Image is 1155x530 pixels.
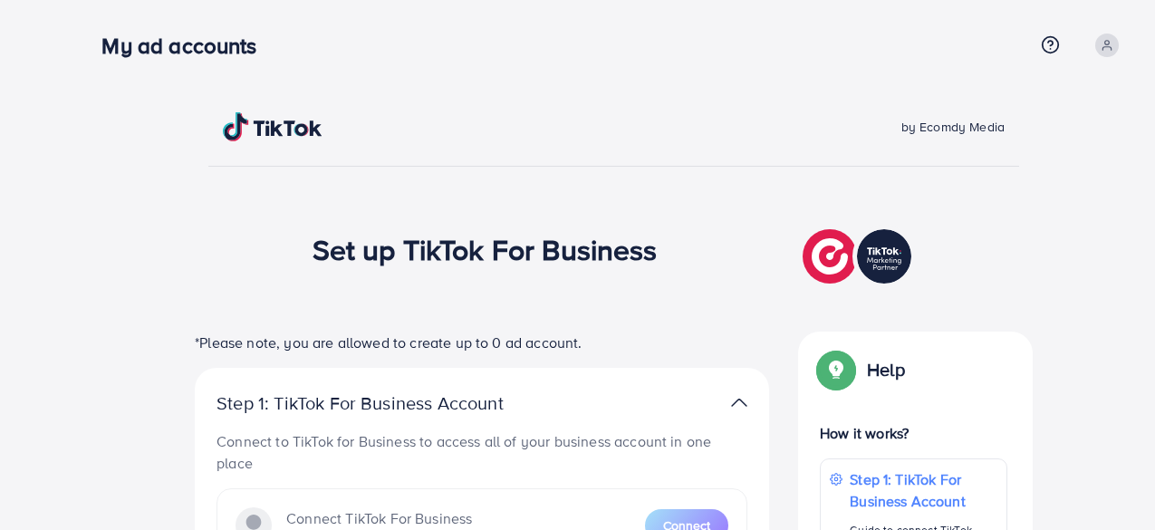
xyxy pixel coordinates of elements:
p: How it works? [820,422,1007,444]
h3: My ad accounts [101,33,271,59]
img: TikTok partner [731,390,747,416]
img: Popup guide [820,353,852,386]
p: Step 1: TikTok For Business Account [217,392,561,414]
img: TikTok [223,112,322,141]
span: by Ecomdy Media [901,118,1005,136]
p: Help [867,359,905,381]
p: *Please note, you are allowed to create up to 0 ad account. [195,332,769,353]
h1: Set up TikTok For Business [313,232,658,266]
img: TikTok partner [803,225,916,288]
p: Step 1: TikTok For Business Account [850,468,997,512]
